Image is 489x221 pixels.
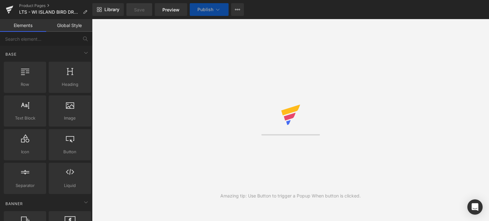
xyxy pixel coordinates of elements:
div: Amazing tip: Use Button to trigger a Popup When button is clicked. [220,192,361,199]
span: Heading [51,81,89,88]
span: Liquid [51,182,89,189]
button: Publish [190,3,229,16]
span: Library [104,7,119,12]
span: Text Block [6,115,44,121]
a: New Library [92,3,124,16]
span: Image [51,115,89,121]
button: More [231,3,244,16]
a: Global Style [46,19,92,32]
span: Save [134,6,145,13]
span: Base [5,51,17,57]
span: Button [51,148,89,155]
span: Separator [6,182,44,189]
a: Preview [155,3,187,16]
span: Icon [6,148,44,155]
span: LTS - WI ISLAND BIRD DRY CAT [19,10,80,15]
span: Publish [197,7,213,12]
a: Product Pages [19,3,92,8]
span: Row [6,81,44,88]
div: Open Intercom Messenger [467,199,483,215]
span: Preview [162,6,180,13]
span: Banner [5,201,24,207]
